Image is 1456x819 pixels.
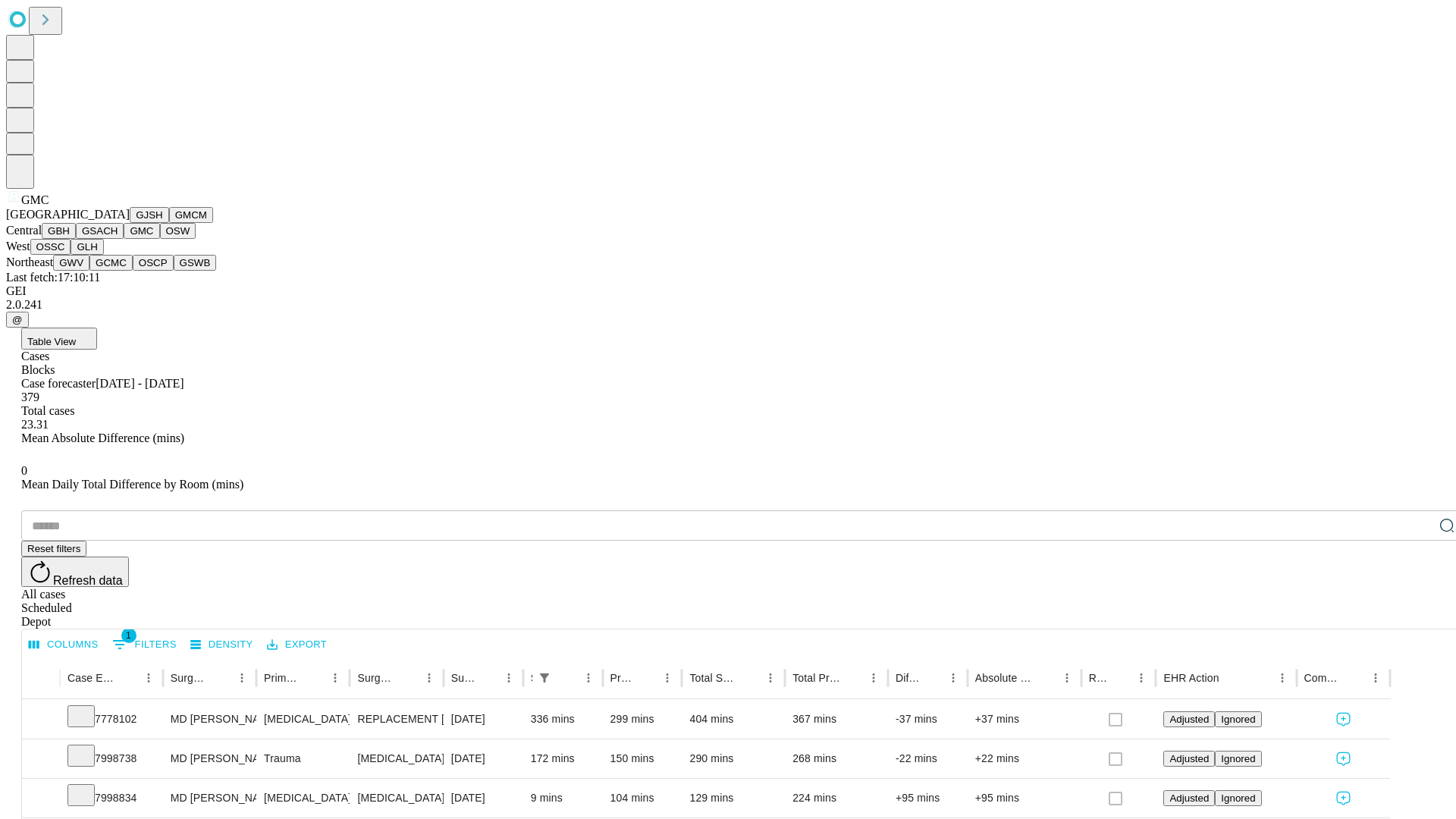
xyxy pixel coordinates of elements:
[635,667,657,689] button: Sort
[1169,753,1209,764] span: Adjusted
[975,672,1034,684] div: Absolute Difference
[171,700,249,739] div: MD [PERSON_NAME] Md
[124,223,159,239] button: GMC
[921,667,943,689] button: Sort
[325,667,346,689] button: Menu
[689,700,777,739] div: 404 mins
[67,700,155,739] div: 7778102
[108,632,180,657] button: Show filters
[30,239,71,255] button: OSSC
[1169,792,1209,804] span: Adjusted
[6,240,30,253] span: West
[187,633,257,657] button: Density
[896,779,960,817] div: +95 mins
[357,779,435,817] div: [MEDICAL_DATA] LYMPH NODE OPEN SUPERFICIAL
[1221,792,1255,804] span: Ignored
[21,541,86,557] button: Reset filters
[71,239,103,255] button: GLH
[1215,790,1261,806] button: Ignored
[12,314,23,325] span: @
[1221,667,1242,689] button: Sort
[67,779,155,817] div: 7998834
[160,223,196,239] button: OSW
[1304,672,1342,684] div: Comments
[689,739,777,778] div: 290 mins
[263,633,331,657] button: Export
[6,284,1450,298] div: GEI
[30,746,52,773] button: Expand
[1169,714,1209,725] span: Adjusted
[1272,667,1293,689] button: Menu
[578,667,599,689] button: Menu
[133,255,174,271] button: OSCP
[557,667,578,689] button: Sort
[610,700,675,739] div: 299 mins
[1221,753,1255,764] span: Ignored
[264,672,302,684] div: Primary Service
[477,667,498,689] button: Sort
[67,672,115,684] div: Case Epic Id
[21,377,96,390] span: Case forecaster
[6,298,1450,312] div: 2.0.241
[975,779,1074,817] div: +95 mins
[21,328,97,350] button: Table View
[30,786,52,812] button: Expand
[975,739,1074,778] div: +22 mins
[689,672,737,684] div: Total Scheduled Duration
[89,255,133,271] button: GCMC
[169,207,213,223] button: GMCM
[1365,667,1386,689] button: Menu
[896,700,960,739] div: -37 mins
[896,739,960,778] div: -22 mins
[264,739,342,778] div: Trauma
[1163,711,1215,727] button: Adjusted
[531,700,595,739] div: 336 mins
[842,667,863,689] button: Sort
[171,779,249,817] div: MD [PERSON_NAME]
[1163,751,1215,767] button: Adjusted
[303,667,325,689] button: Sort
[792,672,840,684] div: Total Predicted Duration
[171,739,249,778] div: MD [PERSON_NAME]
[397,667,419,689] button: Sort
[739,667,760,689] button: Sort
[1344,667,1365,689] button: Sort
[264,700,342,739] div: [MEDICAL_DATA]
[21,391,39,403] span: 379
[42,223,76,239] button: GBH
[6,208,130,221] span: [GEOGRAPHIC_DATA]
[610,779,675,817] div: 104 mins
[1131,667,1152,689] button: Menu
[357,672,395,684] div: Surgery Name
[210,667,231,689] button: Sort
[792,779,880,817] div: 224 mins
[21,557,129,587] button: Refresh data
[863,667,884,689] button: Menu
[792,739,880,778] div: 268 mins
[67,739,155,778] div: 7998738
[1089,672,1109,684] div: Resolved in EHR
[264,779,342,817] div: [MEDICAL_DATA]
[6,312,29,328] button: @
[498,667,519,689] button: Menu
[171,672,209,684] div: Surgeon Name
[534,667,555,689] button: Show filters
[760,667,781,689] button: Menu
[1035,667,1056,689] button: Sort
[130,207,169,223] button: GJSH
[1056,667,1078,689] button: Menu
[610,672,635,684] div: Predicted In Room Duration
[27,336,76,347] span: Table View
[21,404,74,417] span: Total cases
[53,255,89,271] button: GWV
[451,672,475,684] div: Surgery Date
[534,667,555,689] div: 1 active filter
[96,377,184,390] span: [DATE] - [DATE]
[117,667,138,689] button: Sort
[1215,751,1261,767] button: Ignored
[6,224,42,237] span: Central
[121,628,136,643] span: 1
[21,431,184,444] span: Mean Absolute Difference (mins)
[174,255,217,271] button: GSWB
[451,700,516,739] div: [DATE]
